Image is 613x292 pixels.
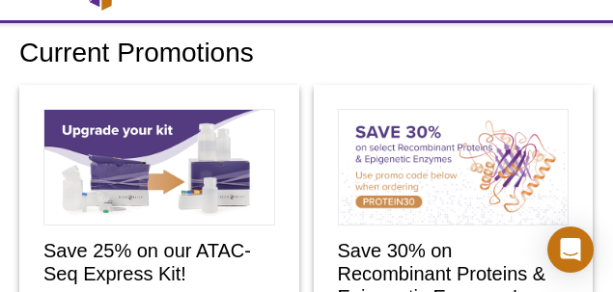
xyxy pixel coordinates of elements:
[19,39,594,71] h1: Current Promotions
[43,239,275,285] h2: Save 25% on our ATAC-Seq Express Kit!
[338,109,570,226] img: Save on Recombinant Proteins and Enzymes
[43,109,275,226] img: Save on ATAC-Seq Express Assay Kit
[547,226,594,273] div: Open Intercom Messenger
